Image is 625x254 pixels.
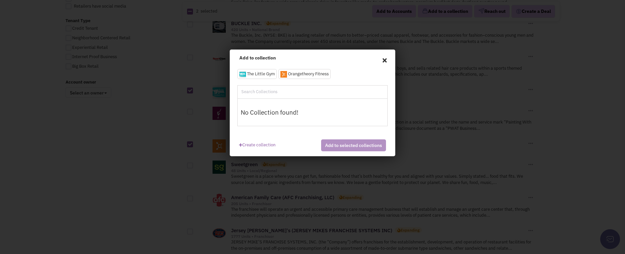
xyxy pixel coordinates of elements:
h3: No Collection found! [241,108,384,116]
h4: Add to collection [239,55,386,61]
a: Create collection [239,139,275,148]
span: Orangetheory Fitness [288,71,329,77]
img: www.orangetheory.com [280,71,287,78]
input: Search Collections [241,89,299,95]
span: The Little Gym [247,71,275,77]
span: × [382,55,388,65]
